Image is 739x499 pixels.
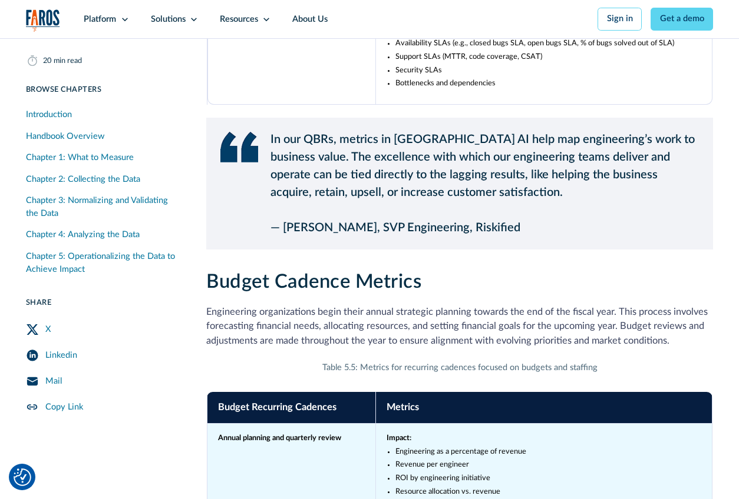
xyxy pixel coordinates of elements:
div: Copy Link [45,400,83,413]
div: Chapter 4: Analyzing the Data [26,228,140,241]
li: Support SLAs (MTTR, code coverage, CSAT) [395,51,701,62]
th: Metrics [376,392,712,424]
div: 20 [43,55,51,66]
a: Chapter 4: Analyzing the Data [26,224,180,245]
div: Share [26,297,180,308]
li: Engineering as a percentage of revenue [395,446,701,457]
a: Get a demo [651,8,713,30]
h3: Budget Cadence Metrics [206,271,713,294]
a: Introduction [26,104,180,125]
img: Revisit consent button [14,468,31,486]
li: Availability SLAs (e.g., closed bugs SLA, open bugs SLA, % of bugs solved out of SLA) [395,38,701,49]
p: Engineering organizations begin their annual strategic planning towards the end of the fiscal yea... [206,305,713,348]
div: Chapter 5: Operationalizing the Data to Achieve Impact [26,249,180,275]
div: Mail [45,375,62,388]
th: Budget Recurring Cadences [207,392,376,424]
a: Twitter Share [26,317,180,342]
li: Revenue per engineer [395,459,701,470]
a: Mail Share [26,368,180,394]
div: X [45,323,51,336]
div: Resources [220,13,258,26]
a: Chapter 2: Collecting the Data [26,168,180,189]
strong: Annual planning and quarterly review [218,434,341,441]
div: Platform [84,13,116,26]
div: Linkedin [45,349,77,362]
li: ROI by engineering initiative [395,473,701,484]
a: Copy Link [26,394,180,420]
div: Chapter 1: What to Measure [26,151,134,164]
div: Introduction [26,108,72,121]
blockquote: In our QBRs, metrics in [GEOGRAPHIC_DATA] AI help map engineering’s work to business value. The e... [206,118,713,249]
a: home [26,9,60,32]
img: Logo of the analytics and reporting company Faros. [26,9,60,32]
div: Table 5.5: Metrics for recurring cadences focused on budgets and staffing [206,361,713,374]
a: Chapter 1: What to Measure [26,147,180,168]
a: Chapter 3: Normalizing and Validating the Data [26,189,180,224]
button: Cookie Settings [14,468,31,486]
div: Solutions [151,13,186,26]
li: Resource allocation vs. revenue [395,486,701,497]
li: Security SLAs [395,65,701,76]
a: Chapter 5: Operationalizing the Data to Achieve Impact [26,245,180,280]
strong: Impact: [387,434,411,441]
a: LinkedIn Share [26,342,180,368]
a: Handbook Overview [26,125,180,147]
div: min read [54,55,82,66]
div: Handbook Overview [26,129,104,142]
a: Sign in [598,8,642,30]
div: Chapter 2: Collecting the Data [26,172,140,185]
div: Browse Chapters [26,84,180,95]
li: Bottlenecks and dependencies [395,78,701,89]
div: Chapter 3: Normalizing and Validating the Data [26,194,180,220]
